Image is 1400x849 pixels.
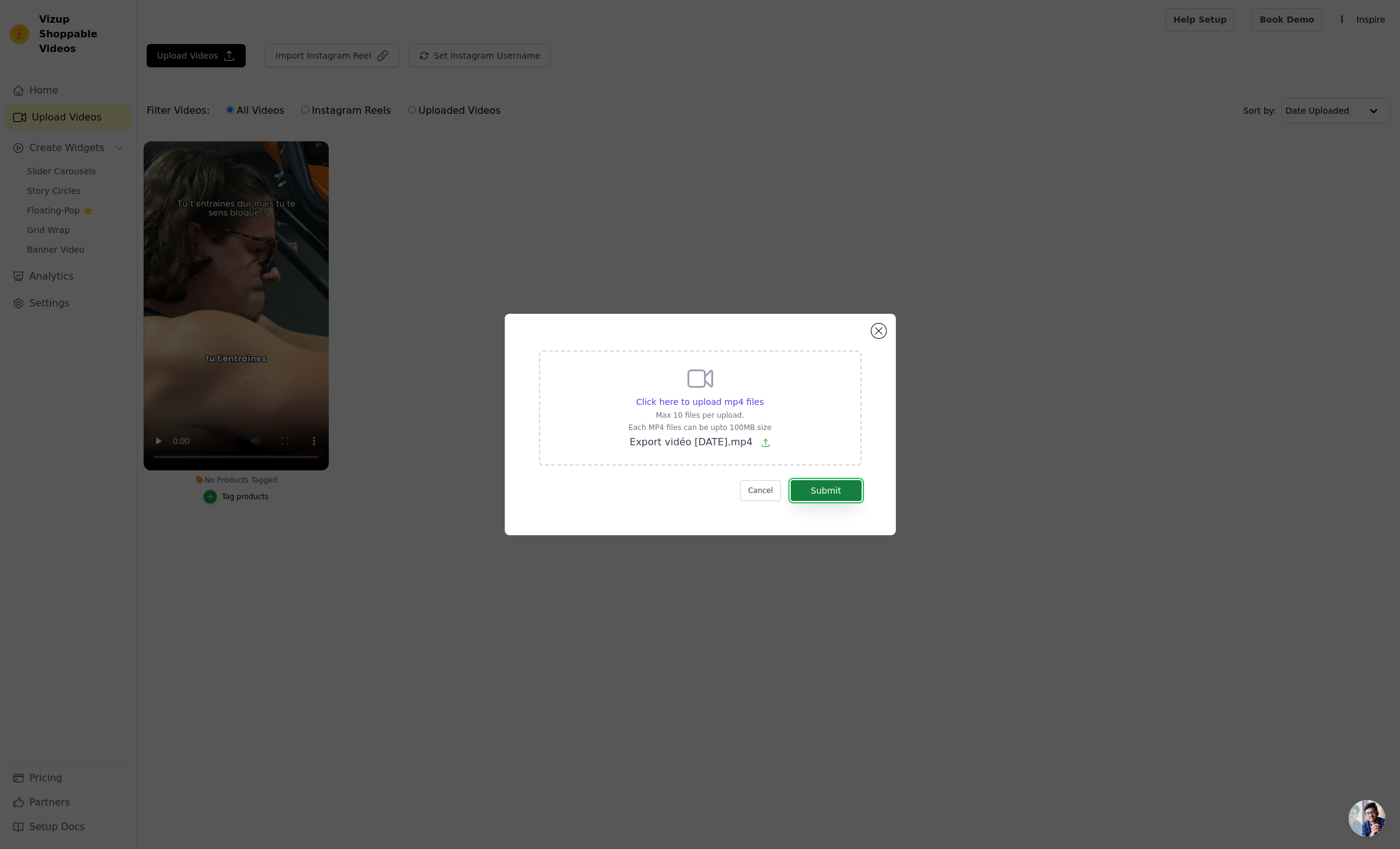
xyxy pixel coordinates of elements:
[871,324,886,338] button: Close modal
[740,480,781,501] button: Cancel
[1349,800,1385,837] div: Ouvrir le chat
[791,480,862,501] button: Submit
[628,410,771,420] p: Max 10 files per upload.
[629,436,752,448] span: Export vidéo [DATE].mp4
[636,397,764,407] span: Click here to upload mp4 files
[628,423,771,432] p: Each MP4 files can be upto 100MB size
